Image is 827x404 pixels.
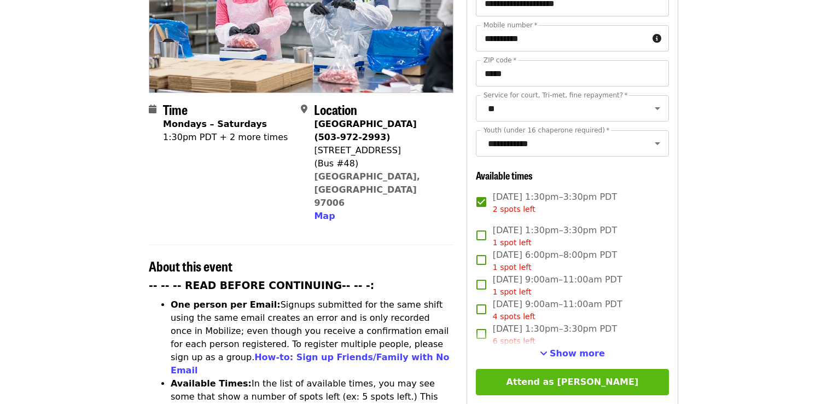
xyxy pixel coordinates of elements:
[476,168,533,182] span: Available times
[149,280,374,291] strong: -- -- -- READ BEFORE CONTINUING-- -- -:
[163,100,188,119] span: Time
[493,312,535,321] span: 4 spots left
[493,263,532,272] span: 1 spot left
[650,101,665,116] button: Open
[650,136,665,151] button: Open
[314,171,420,208] a: [GEOGRAPHIC_DATA], [GEOGRAPHIC_DATA] 97006
[149,256,232,275] span: About this event
[163,119,267,129] strong: Mondays – Saturdays
[493,191,617,215] span: [DATE] 1:30pm–3:30pm PDT
[493,249,617,273] span: [DATE] 6:00pm–8:00pm PDT
[476,369,669,395] button: Attend as [PERSON_NAME]
[301,104,307,114] i: map-marker-alt icon
[149,104,156,114] i: calendar icon
[493,287,532,296] span: 1 spot left
[550,348,605,359] span: Show more
[476,60,669,86] input: ZIP code
[493,298,622,322] span: [DATE] 9:00am–11:00am PDT
[484,127,609,134] label: Youth (under 16 chaperone required)
[314,119,416,142] strong: [GEOGRAPHIC_DATA] (503-972-2993)
[171,298,453,377] li: Signups submitted for the same shift using the same email creates an error and is only recorded o...
[314,157,444,170] div: (Bus #48)
[314,144,444,157] div: [STREET_ADDRESS]
[653,33,661,44] i: circle-info icon
[493,205,535,213] span: 2 spots left
[163,131,288,144] div: 1:30pm PDT + 2 more times
[540,347,605,360] button: See more timeslots
[484,92,628,99] label: Service for court, Tri-met, fine repayment?
[493,337,535,345] span: 6 spots left
[314,210,335,223] button: Map
[171,299,281,310] strong: One person per Email:
[314,100,357,119] span: Location
[493,322,617,347] span: [DATE] 1:30pm–3:30pm PDT
[493,238,532,247] span: 1 spot left
[493,273,622,298] span: [DATE] 9:00am–11:00am PDT
[171,378,252,389] strong: Available Times:
[493,224,617,249] span: [DATE] 1:30pm–3:30pm PDT
[484,22,537,28] label: Mobile number
[484,57,516,64] label: ZIP code
[314,211,335,221] span: Map
[476,25,648,51] input: Mobile number
[171,352,450,376] a: How-to: Sign up Friends/Family with No Email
